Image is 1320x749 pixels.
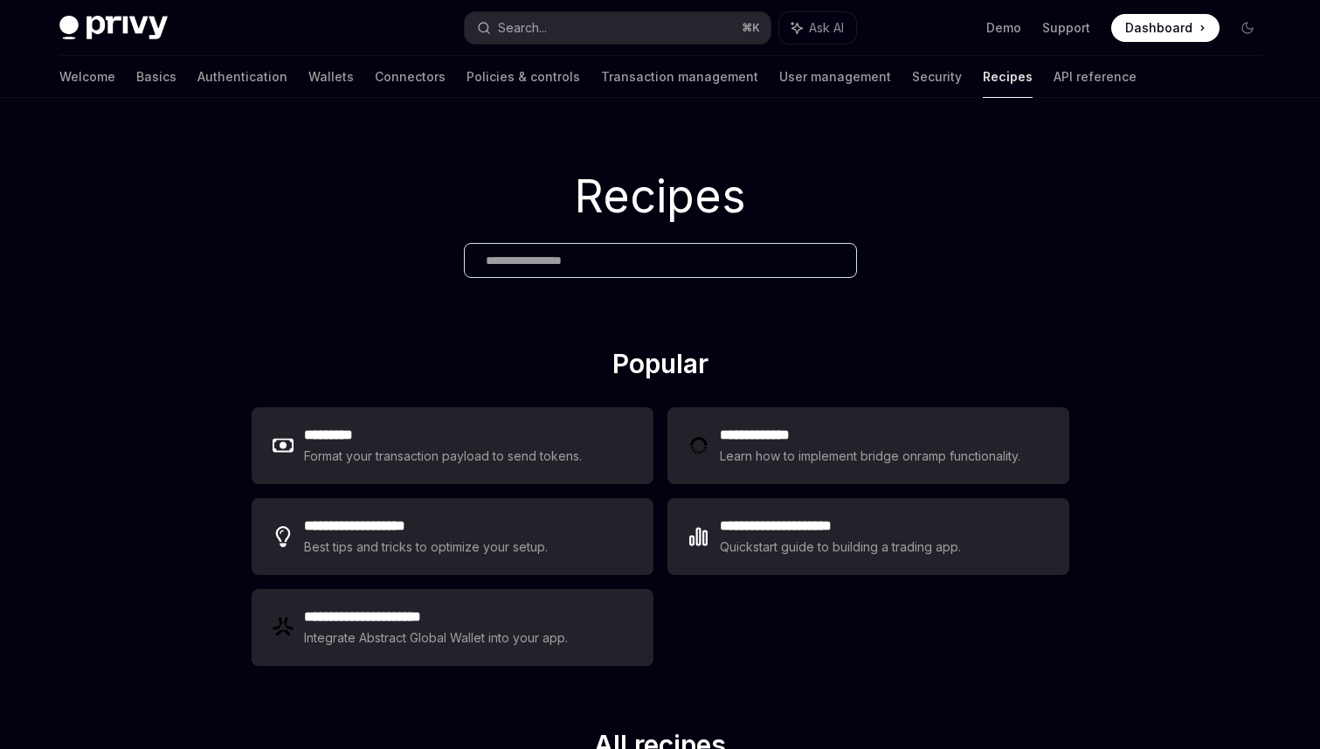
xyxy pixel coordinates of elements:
a: Authentication [197,56,287,98]
a: User management [779,56,891,98]
a: Welcome [59,56,115,98]
a: Recipes [983,56,1033,98]
div: Format your transaction payload to send tokens. [304,446,583,467]
div: Integrate Abstract Global Wallet into your app. [304,628,570,648]
span: ⌘ K [742,21,760,35]
a: Wallets [308,56,354,98]
h2: Popular [252,348,1069,386]
a: Basics [136,56,176,98]
div: Best tips and tricks to optimize your setup. [304,537,550,558]
a: Demo [986,19,1021,37]
a: API reference [1054,56,1137,98]
a: **** ****Format your transaction payload to send tokens. [252,407,653,484]
a: Dashboard [1111,14,1220,42]
button: Ask AI [779,12,856,44]
a: Security [912,56,962,98]
a: Connectors [375,56,446,98]
a: Support [1042,19,1090,37]
a: **** **** ***Learn how to implement bridge onramp functionality. [667,407,1069,484]
button: Search...⌘K [465,12,771,44]
a: Transaction management [601,56,758,98]
a: Policies & controls [466,56,580,98]
img: dark logo [59,16,168,40]
div: Search... [498,17,547,38]
div: Learn how to implement bridge onramp functionality. [720,446,1026,467]
span: Ask AI [809,19,844,37]
span: Dashboard [1125,19,1192,37]
button: Toggle dark mode [1234,14,1261,42]
div: Quickstart guide to building a trading app. [720,537,962,558]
